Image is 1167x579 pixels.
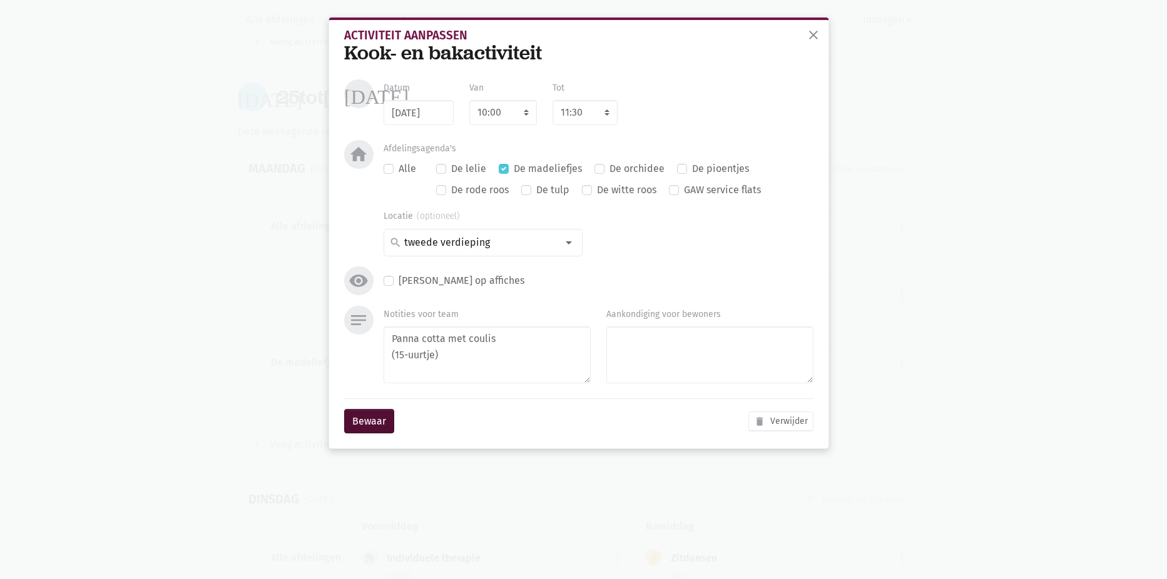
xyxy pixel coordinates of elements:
div: Kook- en bakactiviteit [344,41,813,64]
input: tweede verdieping [402,234,557,251]
button: Bewaar [344,409,394,434]
label: Locatie [384,209,460,223]
span: close [806,28,821,43]
label: [PERSON_NAME] op affiches [399,273,524,289]
i: visibility [349,271,369,291]
label: Tot [553,81,564,95]
label: Alle [399,161,416,177]
label: De tulp [536,182,569,198]
label: De pioentjes [692,161,749,177]
i: delete [754,416,765,427]
label: Notities voor team [384,308,459,321]
i: home [349,144,369,164]
button: sluiten [801,23,826,50]
i: [DATE] [344,84,409,104]
label: De lelie [451,161,486,177]
button: Verwijder [748,411,813,431]
label: De rode roos [451,182,509,198]
label: Aankondiging voor bewoners [606,308,721,321]
label: GAW service flats [684,182,761,198]
label: Afdelingsagenda's [384,142,456,156]
div: Activiteit aanpassen [344,30,813,41]
label: De madeliefjes [514,161,582,177]
label: Van [469,81,484,95]
label: De witte roos [597,182,656,198]
label: Datum [384,81,410,95]
i: notes [349,310,369,330]
label: De orchidee [609,161,665,177]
